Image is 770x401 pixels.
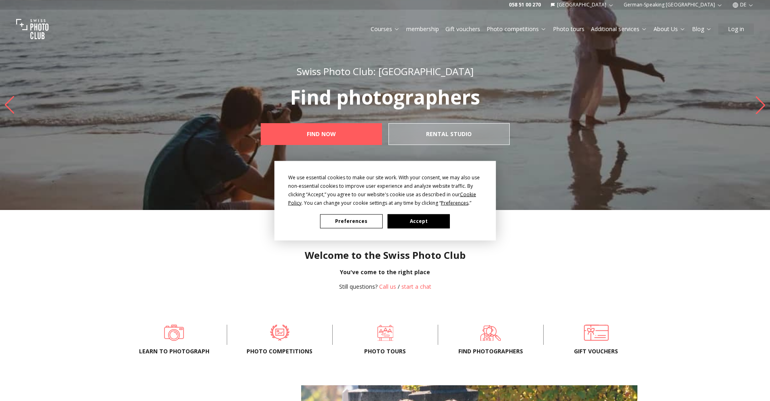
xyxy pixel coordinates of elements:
font: Preferences [335,218,367,225]
div: Cookie Consent Prompt [274,161,496,240]
font: We use essential cookies to make our site work. With your consent, we may also use non-essential ... [288,174,480,197]
font: Preferences [441,199,468,206]
font: . You can change your cookie settings at any time by clicking “ [302,199,441,206]
button: Accept [387,214,449,228]
button: Preferences [320,214,382,228]
font: .” [468,199,471,206]
font: Cookie Policy [288,191,476,206]
font: Accept [410,218,428,225]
